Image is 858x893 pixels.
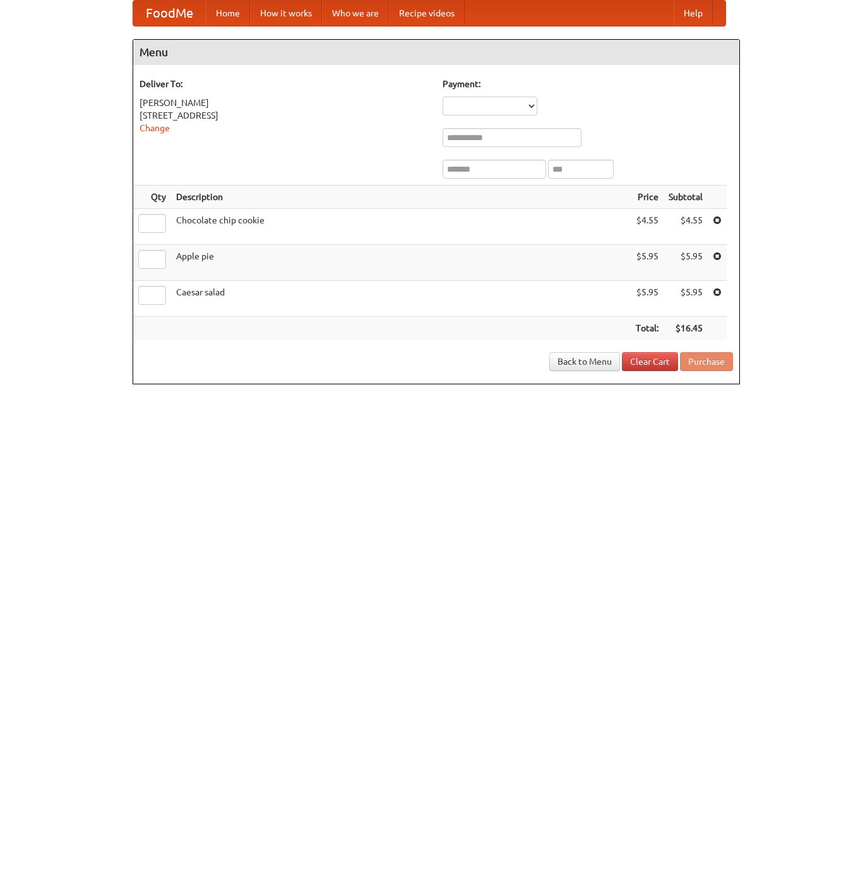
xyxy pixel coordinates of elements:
[664,281,708,317] td: $5.95
[171,281,631,317] td: Caesar salad
[664,186,708,209] th: Subtotal
[140,123,170,133] a: Change
[622,352,678,371] a: Clear Cart
[140,109,430,122] div: [STREET_ADDRESS]
[631,317,664,340] th: Total:
[171,245,631,281] td: Apple pie
[631,209,664,245] td: $4.55
[250,1,322,26] a: How it works
[140,78,430,90] h5: Deliver To:
[664,245,708,281] td: $5.95
[133,40,739,65] h4: Menu
[664,317,708,340] th: $16.45
[389,1,465,26] a: Recipe videos
[631,245,664,281] td: $5.95
[549,352,620,371] a: Back to Menu
[133,1,206,26] a: FoodMe
[674,1,713,26] a: Help
[443,78,733,90] h5: Payment:
[133,186,171,209] th: Qty
[171,186,631,209] th: Description
[140,97,430,109] div: [PERSON_NAME]
[631,186,664,209] th: Price
[664,209,708,245] td: $4.55
[171,209,631,245] td: Chocolate chip cookie
[322,1,389,26] a: Who we are
[206,1,250,26] a: Home
[680,352,733,371] button: Purchase
[631,281,664,317] td: $5.95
